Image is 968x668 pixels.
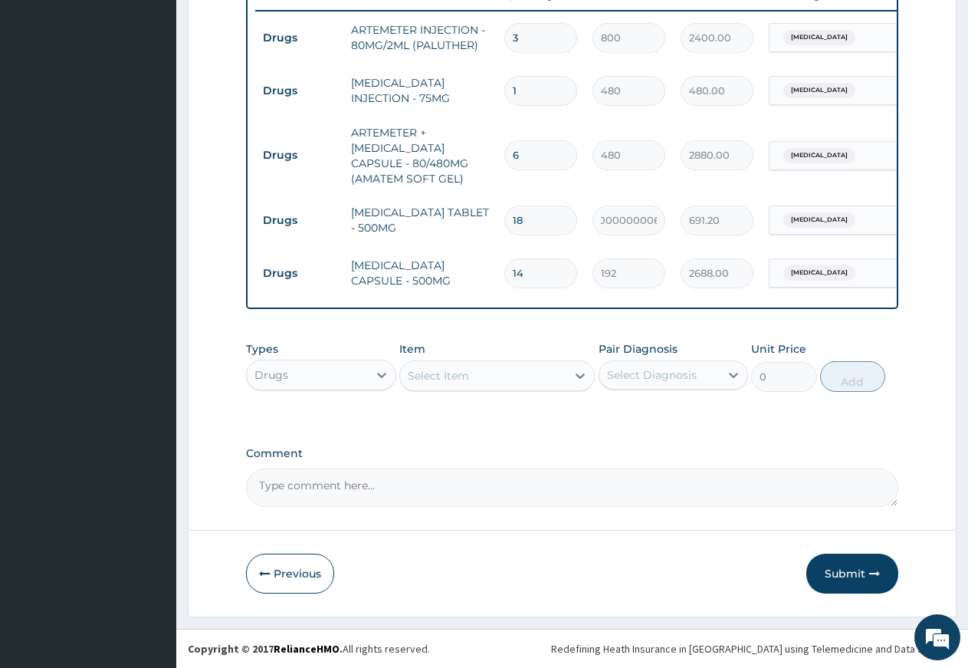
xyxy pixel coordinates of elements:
[820,361,885,392] button: Add
[783,30,855,45] span: [MEDICAL_DATA]
[255,77,343,105] td: Drugs
[783,83,855,98] span: [MEDICAL_DATA]
[254,367,288,383] div: Drugs
[246,447,898,460] label: Comment
[255,141,343,169] td: Drugs
[408,368,469,383] div: Select Item
[343,67,497,114] td: [MEDICAL_DATA] INJECTION - 75MG
[251,8,288,44] div: Minimize live chat window
[751,341,806,357] label: Unit Price
[255,24,343,52] td: Drugs
[28,77,62,115] img: d_794563401_company_1708531726252_794563401
[274,642,340,656] a: RelianceHMO
[783,265,855,281] span: [MEDICAL_DATA]
[246,554,334,594] button: Previous
[89,193,212,348] span: We're online!
[599,341,678,357] label: Pair Diagnosis
[343,250,497,296] td: [MEDICAL_DATA] CAPSULE - 500MG
[783,148,855,163] span: [MEDICAL_DATA]
[176,629,968,668] footer: All rights reserved.
[188,642,343,656] strong: Copyright © 2017 .
[806,554,898,594] button: Submit
[255,259,343,288] td: Drugs
[246,343,278,356] label: Types
[399,341,425,357] label: Item
[8,419,292,472] textarea: Type your message and hit 'Enter'
[343,117,497,194] td: ARTEMETER + [MEDICAL_DATA] CAPSULE - 80/480MG (AMATEM SOFT GEL)
[551,641,957,656] div: Redefining Heath Insurance in [GEOGRAPHIC_DATA] using Telemedicine and Data Science!
[255,206,343,235] td: Drugs
[607,367,697,383] div: Select Diagnosis
[783,212,855,228] span: [MEDICAL_DATA]
[343,15,497,61] td: ARTEMETER INJECTION - 80MG/2ML (PALUTHER)
[80,86,258,106] div: Chat with us now
[343,197,497,243] td: [MEDICAL_DATA] TABLET - 500MG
